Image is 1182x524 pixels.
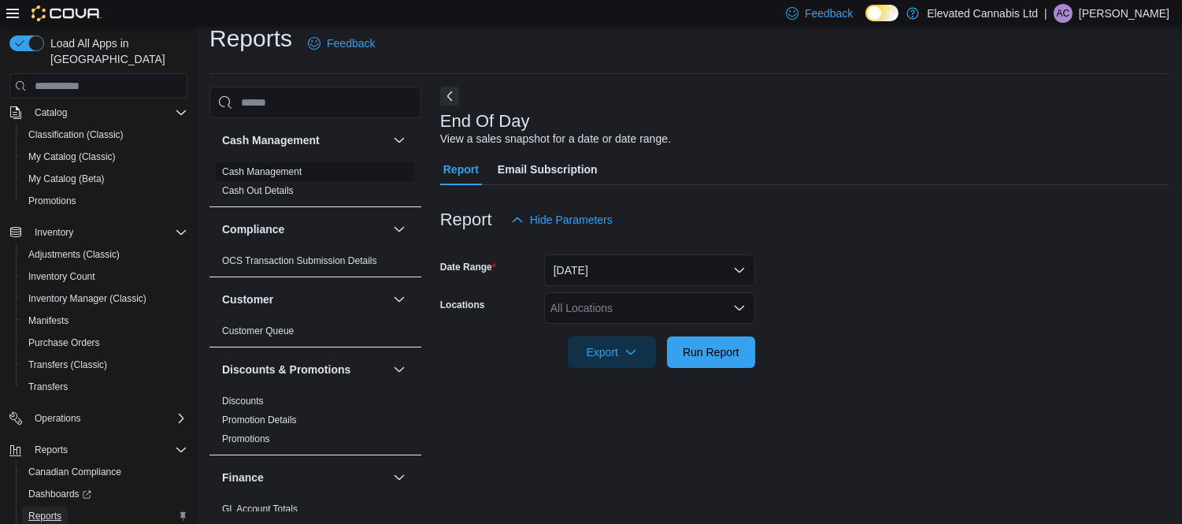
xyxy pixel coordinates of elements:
[16,376,194,398] button: Transfers
[209,321,421,347] div: Customer
[443,154,479,185] span: Report
[28,359,107,371] span: Transfers (Classic)
[222,396,264,407] a: Discounts
[28,314,69,327] span: Manifests
[28,510,61,522] span: Reports
[16,146,194,168] button: My Catalog (Classic)
[865,21,866,22] span: Dark Mode
[28,223,80,242] button: Inventory
[1079,4,1169,23] p: [PERSON_NAME]
[44,35,187,67] span: Load All Apps in [GEOGRAPHIC_DATA]
[3,439,194,461] button: Reports
[222,166,302,177] a: Cash Management
[16,483,194,505] a: Dashboards
[222,221,284,237] h3: Compliance
[22,377,74,396] a: Transfers
[22,191,187,210] span: Promotions
[22,169,187,188] span: My Catalog (Beta)
[28,173,105,185] span: My Catalog (Beta)
[35,226,73,239] span: Inventory
[222,362,350,377] h3: Discounts & Promotions
[28,440,187,459] span: Reports
[22,169,111,188] a: My Catalog (Beta)
[28,292,146,305] span: Inventory Manager (Classic)
[390,468,409,487] button: Finance
[683,344,739,360] span: Run Report
[22,191,83,210] a: Promotions
[16,243,194,266] button: Adjustments (Classic)
[28,223,187,242] span: Inventory
[22,267,187,286] span: Inventory Count
[22,245,126,264] a: Adjustments (Classic)
[865,5,899,21] input: Dark Mode
[35,106,67,119] span: Catalog
[22,289,153,308] a: Inventory Manager (Classic)
[16,190,194,212] button: Promotions
[16,168,194,190] button: My Catalog (Beta)
[28,409,87,428] button: Operations
[28,488,91,500] span: Dashboards
[22,267,102,286] a: Inventory Count
[440,299,485,311] label: Locations
[440,112,530,131] h3: End Of Day
[22,355,113,374] a: Transfers (Classic)
[390,290,409,309] button: Customer
[222,433,270,444] a: Promotions
[22,463,187,481] span: Canadian Compliance
[222,292,273,307] h3: Customer
[22,289,187,308] span: Inventory Manager (Classic)
[28,151,116,163] span: My Catalog (Classic)
[16,461,194,483] button: Canadian Compliance
[390,360,409,379] button: Discounts & Promotions
[28,248,120,261] span: Adjustments (Classic)
[222,433,270,445] span: Promotions
[440,210,492,229] h3: Report
[927,4,1038,23] p: Elevated Cannabis Ltd
[3,102,194,124] button: Catalog
[16,266,194,288] button: Inventory Count
[222,184,294,197] span: Cash Out Details
[22,311,75,330] a: Manifests
[222,325,294,337] span: Customer Queue
[16,332,194,354] button: Purchase Orders
[16,288,194,310] button: Inventory Manager (Classic)
[209,162,421,206] div: Cash Management
[28,409,187,428] span: Operations
[222,470,387,485] button: Finance
[222,221,387,237] button: Compliance
[16,310,194,332] button: Manifests
[390,131,409,150] button: Cash Management
[327,35,375,51] span: Feedback
[568,336,656,368] button: Export
[222,165,302,178] span: Cash Management
[505,204,619,236] button: Hide Parameters
[22,485,187,504] span: Dashboards
[28,103,73,122] button: Catalog
[22,333,187,352] span: Purchase Orders
[22,463,128,481] a: Canadian Compliance
[222,132,320,148] h3: Cash Management
[28,128,124,141] span: Classification (Classic)
[22,245,187,264] span: Adjustments (Classic)
[498,154,598,185] span: Email Subscription
[28,103,187,122] span: Catalog
[209,251,421,277] div: Compliance
[22,125,187,144] span: Classification (Classic)
[28,466,121,478] span: Canadian Compliance
[222,503,298,515] span: GL Account Totals
[302,28,381,59] a: Feedback
[390,220,409,239] button: Compliance
[222,132,387,148] button: Cash Management
[31,6,102,21] img: Cova
[222,292,387,307] button: Customer
[440,87,459,106] button: Next
[22,355,187,374] span: Transfers (Classic)
[222,395,264,407] span: Discounts
[1044,4,1047,23] p: |
[222,504,298,515] a: GL Account Totals
[3,407,194,429] button: Operations
[667,336,755,368] button: Run Report
[22,333,106,352] a: Purchase Orders
[28,195,76,207] span: Promotions
[28,270,95,283] span: Inventory Count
